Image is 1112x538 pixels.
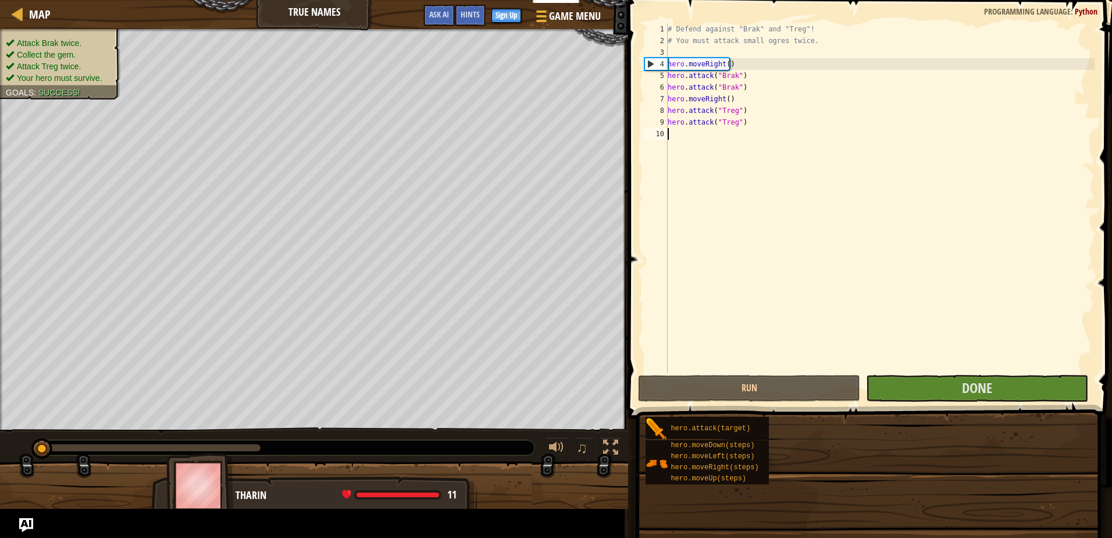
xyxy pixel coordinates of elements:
span: Done [962,378,992,397]
span: : [34,88,38,97]
span: Python [1075,6,1097,17]
span: Game Menu [549,9,601,24]
button: Toggle fullscreen [599,437,622,461]
span: Attack Brak twice. [17,38,81,48]
span: : [1071,6,1075,17]
button: Adjust volume [545,437,568,461]
div: 1 [644,23,668,35]
span: hero.moveLeft(steps) [671,452,754,461]
span: Hints [461,9,480,20]
span: hero.moveDown(steps) [671,441,754,449]
span: Success! [38,88,80,97]
button: Ask AI [423,5,455,26]
span: Map [29,6,51,22]
a: Map [23,6,51,22]
div: 6 [644,82,668,93]
span: hero.moveRight(steps) [671,463,758,472]
button: Ask AI [19,518,33,532]
button: ♫ [574,437,594,461]
div: health: 11 / 11 [342,490,457,500]
span: Collect the gem. [17,50,76,59]
li: Collect the gem. [6,49,112,61]
span: Ask AI [429,9,449,20]
img: portrait.png [646,418,668,440]
div: 7 [644,93,668,105]
div: 8 [644,105,668,116]
span: hero.moveUp(steps) [671,475,746,483]
span: Your hero must survive. [17,73,102,83]
li: Attack Treg twice. [6,61,112,72]
div: 3 [644,47,668,58]
img: portrait.png [646,452,668,475]
button: Sign Up [491,9,521,23]
span: hero.attack(target) [671,424,750,433]
button: Run [638,375,860,402]
div: 10 [644,128,668,140]
span: 11 [447,487,457,502]
button: Game Menu [527,5,608,32]
span: Programming language [984,6,1071,17]
span: ♫ [576,439,588,456]
img: thang_avatar_frame.png [166,453,234,518]
div: 9 [644,116,668,128]
div: 4 [645,58,668,70]
button: Done [866,375,1088,402]
div: 5 [644,70,668,82]
div: 2 [644,35,668,47]
span: Goals [6,88,34,97]
span: Attack Treg twice. [17,62,81,71]
div: Tharin [236,488,465,503]
li: Your hero must survive. [6,72,112,84]
li: Attack Brak twice. [6,37,112,49]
